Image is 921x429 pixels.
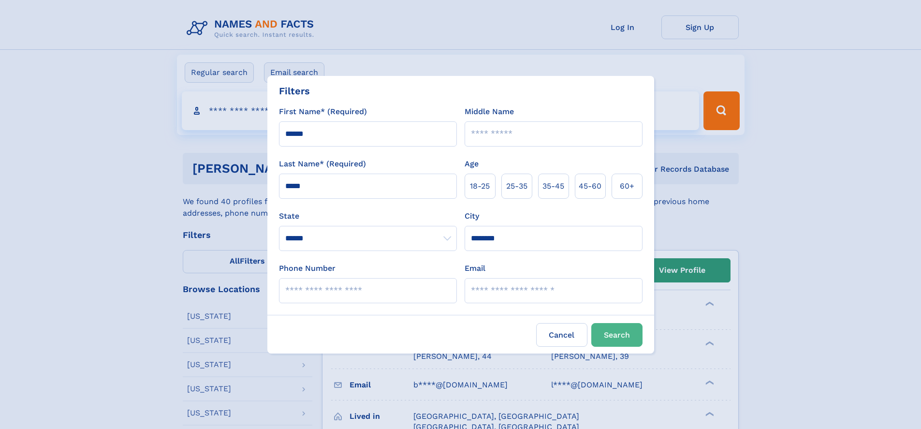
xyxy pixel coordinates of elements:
span: 45‑60 [579,180,601,192]
label: Middle Name [465,106,514,118]
button: Search [591,323,643,347]
label: Email [465,263,485,274]
label: State [279,210,457,222]
label: First Name* (Required) [279,106,367,118]
label: Phone Number [279,263,336,274]
label: City [465,210,479,222]
span: 35‑45 [542,180,564,192]
span: 25‑35 [506,180,527,192]
label: Age [465,158,479,170]
label: Cancel [536,323,587,347]
span: 60+ [620,180,634,192]
div: Filters [279,84,310,98]
span: 18‑25 [470,180,490,192]
label: Last Name* (Required) [279,158,366,170]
